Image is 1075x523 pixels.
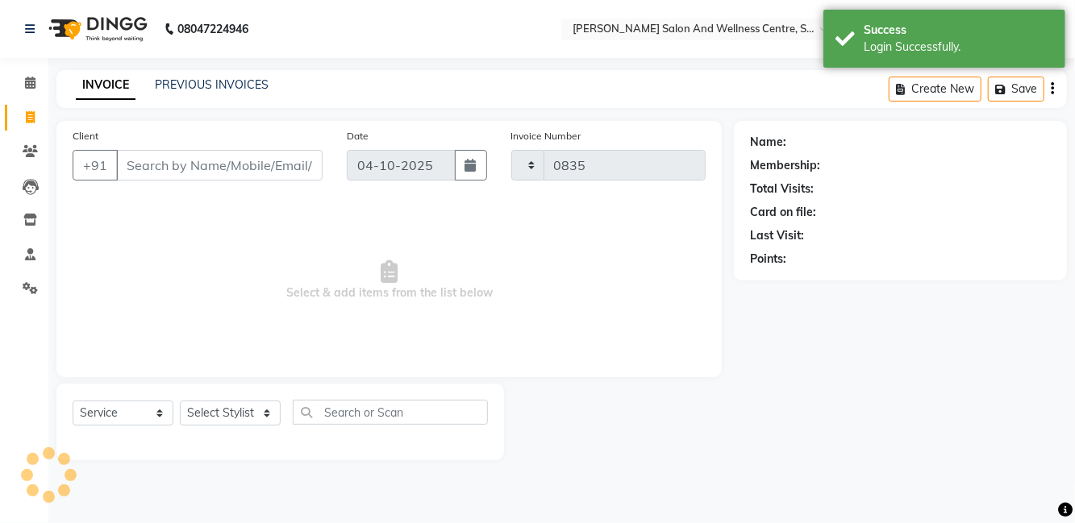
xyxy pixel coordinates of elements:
input: Search by Name/Mobile/Email/Code [116,150,323,181]
label: Invoice Number [511,129,581,143]
a: PREVIOUS INVOICES [155,77,269,92]
label: Date [347,129,369,143]
button: +91 [73,150,118,181]
div: Last Visit: [750,227,804,244]
span: Select & add items from the list below [73,200,706,361]
img: logo [41,6,152,52]
button: Save [988,77,1044,102]
div: Card on file: [750,204,816,221]
a: INVOICE [76,71,135,100]
div: Total Visits: [750,181,814,197]
div: Name: [750,134,786,151]
input: Search or Scan [293,400,488,425]
b: 08047224946 [177,6,248,52]
div: Success [864,22,1053,39]
button: Create New [889,77,981,102]
div: Login Successfully. [864,39,1053,56]
div: Membership: [750,157,820,174]
div: Points: [750,251,786,268]
label: Client [73,129,98,143]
